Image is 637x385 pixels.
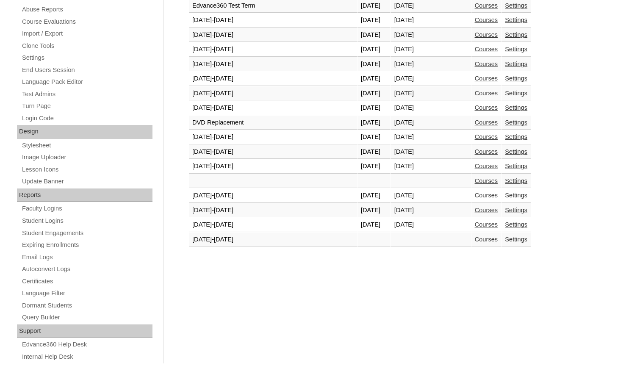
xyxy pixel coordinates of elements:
[391,218,422,232] td: [DATE]
[21,77,152,87] a: Language Pack Editor
[475,177,498,184] a: Courses
[391,116,422,130] td: [DATE]
[357,42,391,57] td: [DATE]
[357,72,391,86] td: [DATE]
[17,188,152,202] div: Reports
[21,276,152,287] a: Certificates
[505,192,527,199] a: Settings
[357,145,391,159] td: [DATE]
[391,57,422,72] td: [DATE]
[21,228,152,238] a: Student Engagements
[391,13,422,28] td: [DATE]
[357,159,391,174] td: [DATE]
[505,31,527,38] a: Settings
[475,61,498,67] a: Courses
[189,86,357,101] td: [DATE]-[DATE]
[391,130,422,144] td: [DATE]
[505,221,527,228] a: Settings
[475,17,498,23] a: Courses
[189,72,357,86] td: [DATE]-[DATE]
[391,72,422,86] td: [DATE]
[357,116,391,130] td: [DATE]
[475,31,498,38] a: Courses
[189,57,357,72] td: [DATE]-[DATE]
[21,300,152,311] a: Dormant Students
[21,176,152,187] a: Update Banner
[21,17,152,27] a: Course Evaluations
[21,240,152,250] a: Expiring Enrollments
[505,2,527,9] a: Settings
[391,101,422,115] td: [DATE]
[21,288,152,299] a: Language Filter
[21,152,152,163] a: Image Uploader
[475,119,498,126] a: Courses
[189,13,357,28] td: [DATE]-[DATE]
[391,42,422,57] td: [DATE]
[505,177,527,184] a: Settings
[475,148,498,155] a: Courses
[21,28,152,39] a: Import / Export
[475,133,498,140] a: Courses
[21,203,152,214] a: Faculty Logins
[357,101,391,115] td: [DATE]
[21,53,152,63] a: Settings
[21,264,152,274] a: Autoconvert Logs
[357,188,391,203] td: [DATE]
[189,159,357,174] td: [DATE]-[DATE]
[189,130,357,144] td: [DATE]-[DATE]
[21,252,152,263] a: Email Logs
[505,61,527,67] a: Settings
[391,203,422,218] td: [DATE]
[21,113,152,124] a: Login Code
[475,2,498,9] a: Courses
[475,75,498,82] a: Courses
[21,312,152,323] a: Query Builder
[189,28,357,42] td: [DATE]-[DATE]
[189,233,357,247] td: [DATE]-[DATE]
[391,86,422,101] td: [DATE]
[17,324,152,338] div: Support
[21,352,152,362] a: Internal Help Desk
[21,89,152,100] a: Test Admins
[357,57,391,72] td: [DATE]
[391,28,422,42] td: [DATE]
[475,221,498,228] a: Courses
[391,145,422,159] td: [DATE]
[21,216,152,226] a: Student Logins
[475,104,498,111] a: Courses
[189,42,357,57] td: [DATE]-[DATE]
[357,86,391,101] td: [DATE]
[21,41,152,51] a: Clone Tools
[505,119,527,126] a: Settings
[189,218,357,232] td: [DATE]-[DATE]
[189,203,357,218] td: [DATE]-[DATE]
[475,192,498,199] a: Courses
[357,28,391,42] td: [DATE]
[505,163,527,169] a: Settings
[505,17,527,23] a: Settings
[357,130,391,144] td: [DATE]
[475,46,498,53] a: Courses
[505,104,527,111] a: Settings
[17,125,152,138] div: Design
[391,188,422,203] td: [DATE]
[21,65,152,75] a: End Users Session
[189,188,357,203] td: [DATE]-[DATE]
[357,203,391,218] td: [DATE]
[189,145,357,159] td: [DATE]-[DATE]
[357,218,391,232] td: [DATE]
[505,90,527,97] a: Settings
[505,236,527,243] a: Settings
[189,101,357,115] td: [DATE]-[DATE]
[21,140,152,151] a: Stylesheet
[475,163,498,169] a: Courses
[21,339,152,350] a: Edvance360 Help Desk
[21,101,152,111] a: Turn Page
[475,236,498,243] a: Courses
[21,4,152,15] a: Abuse Reports
[505,46,527,53] a: Settings
[475,207,498,213] a: Courses
[505,75,527,82] a: Settings
[505,148,527,155] a: Settings
[505,207,527,213] a: Settings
